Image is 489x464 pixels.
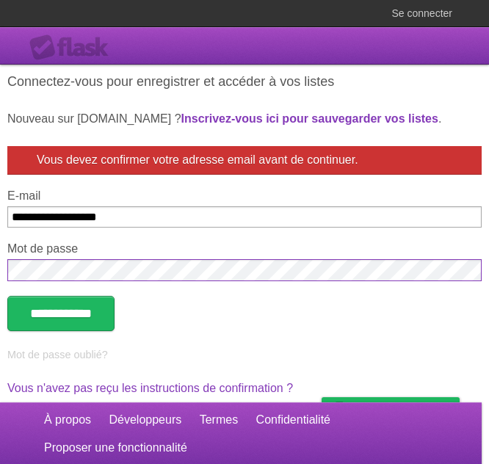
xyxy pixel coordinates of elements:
a: À propos [44,406,91,434]
img: Offre-moi un café [329,398,349,423]
font: Vous devez confirmer votre adresse email avant de continuer. [37,153,358,166]
a: Vous n'avez pas reçu les instructions de confirmation ? [7,382,293,394]
font: Développeurs [109,413,182,426]
font: Termes [200,413,238,426]
font: Connectez-vous pour enregistrer et accéder à vos listes [7,74,334,89]
a: Offre-moi un café [322,397,460,424]
a: Inscrivez-vous ici pour sauvegarder vos listes [181,112,438,125]
a: Proposer une fonctionnalité [44,434,187,462]
font: Nouveau sur [DOMAIN_NAME] ? [7,112,181,125]
font: Confidentialité [256,413,330,426]
a: Termes [200,406,238,434]
a: Confidentialité [256,406,330,434]
font: Mot de passe [7,242,78,255]
font: . [438,112,441,125]
a: Mot de passe oublié? [7,349,108,360]
font: À propos [44,413,91,426]
font: Proposer une fonctionnalité [44,441,187,454]
font: Se connecter [392,7,453,19]
a: Développeurs [109,406,182,434]
font: E-mail [7,189,40,202]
